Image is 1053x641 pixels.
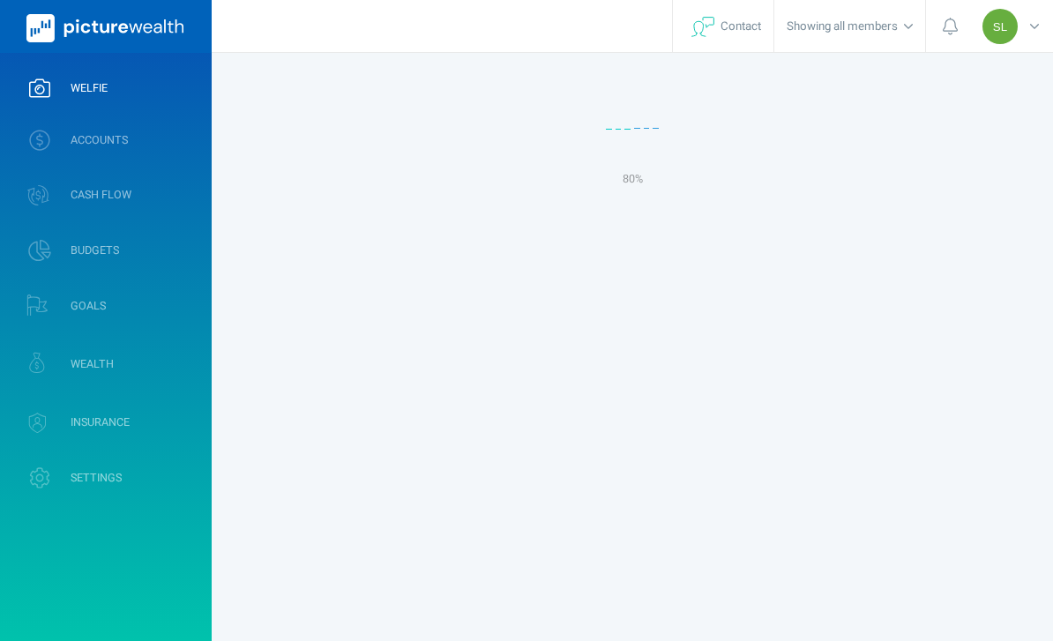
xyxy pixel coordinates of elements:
[71,188,131,202] span: CASH FLOW
[691,17,714,37] img: svg+xml;base64,PHN2ZyB4bWxucz0iaHR0cDovL3d3dy53My5vcmcvMjAwMC9zdmciIHdpZHRoPSIyNyIgaGVpZ2h0PSIyNC...
[71,243,119,257] span: BUDGETS
[71,415,130,429] span: INSURANCE
[212,172,1053,186] div: 80 %
[71,133,128,147] span: ACCOUNTS
[71,81,108,95] span: WELFIE
[71,357,114,371] span: WEALTH
[26,14,183,42] img: PictureWealth
[993,20,1007,34] span: SL
[982,9,1018,44] div: Steven Lyon
[71,471,122,485] span: SETTINGS
[71,299,106,313] span: GOALS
